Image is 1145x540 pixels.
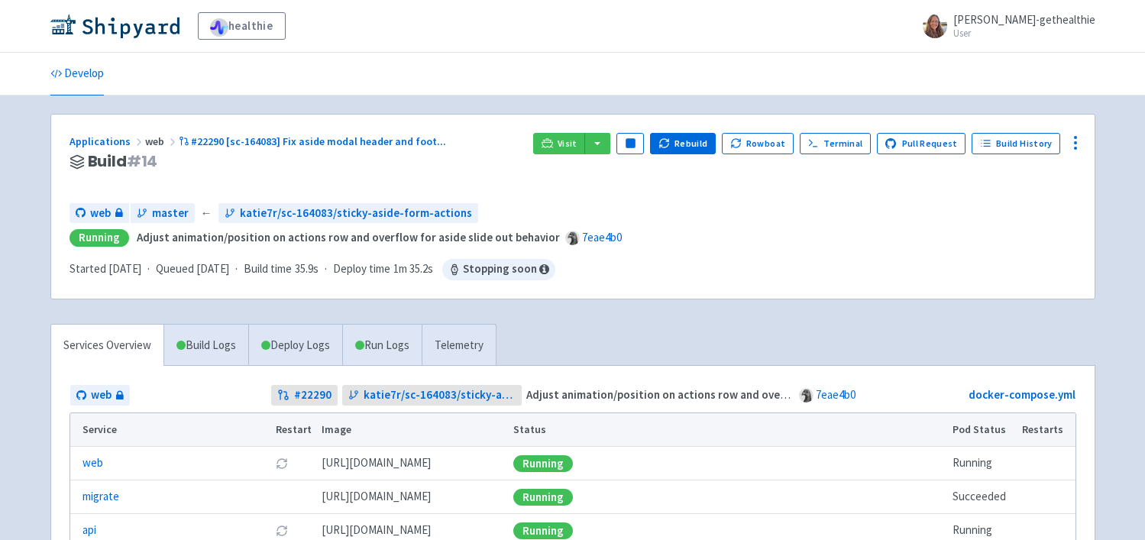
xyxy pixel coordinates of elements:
a: healthie [198,12,286,40]
span: 35.9s [295,260,319,278]
a: katie7r/sc-164083/sticky-aside-form-actions [342,385,522,406]
a: Services Overview [51,325,163,367]
a: Terminal [800,133,871,154]
button: Rowboat [722,133,794,154]
a: Build Logs [164,325,248,367]
a: #22290 [271,385,338,406]
span: #22290 [sc-164083] Fix aside modal header and foot ... [191,134,446,148]
div: Running [70,229,129,247]
span: web [90,205,111,222]
span: [DOMAIN_NAME][URL] [322,488,431,506]
small: User [953,28,1095,38]
span: [DOMAIN_NAME][URL] [322,522,431,539]
a: web [70,385,130,406]
a: katie7r/sc-164083/sticky-aside-form-actions [218,203,478,224]
button: Rebuild [650,133,716,154]
a: #22290 [sc-164083] Fix aside modal header and foot... [179,134,449,148]
div: Running [513,522,573,539]
strong: Adjust animation/position on actions row and overflow for aside slide out behavior [137,230,560,244]
span: master [152,205,189,222]
span: [PERSON_NAME]-gethealthie [953,12,1095,27]
span: katie7r/sc-164083/sticky-aside-form-actions [240,205,472,222]
a: Pull Request [877,133,966,154]
button: Restart pod [276,458,288,470]
a: Visit [533,133,585,154]
div: Running [513,455,573,472]
a: Telemetry [422,325,496,367]
button: Pause [616,133,644,154]
a: master [131,203,195,224]
span: Build time [244,260,292,278]
span: ← [201,205,212,222]
span: Visit [558,137,577,150]
a: migrate [82,488,119,506]
strong: # 22290 [294,386,332,404]
span: Queued [156,261,229,276]
strong: Adjust animation/position on actions row and overflow for aside slide out behavior [526,387,949,402]
th: Status [508,413,947,447]
th: Image [316,413,508,447]
span: web [91,386,112,404]
a: api [82,522,96,539]
time: [DATE] [108,261,141,276]
td: Running [947,447,1017,480]
td: Succeeded [947,480,1017,514]
a: Applications [70,134,145,148]
th: Restart [271,413,317,447]
time: [DATE] [196,261,229,276]
a: 7eae4b0 [582,230,622,244]
a: Develop [50,53,104,95]
span: 1m 35.2s [393,260,433,278]
a: Run Logs [342,325,422,367]
span: # 14 [127,150,158,172]
span: Build [88,153,158,170]
span: Started [70,261,141,276]
span: Stopping soon [442,259,555,280]
a: [PERSON_NAME]-gethealthie User [914,14,1095,38]
a: 7eae4b0 [816,387,856,402]
a: Build History [972,133,1060,154]
th: Service [70,413,271,447]
span: [DOMAIN_NAME][URL] [322,454,431,472]
img: Shipyard logo [50,14,180,38]
span: katie7r/sc-164083/sticky-aside-form-actions [364,386,516,404]
a: Deploy Logs [248,325,342,367]
a: web [82,454,103,472]
span: Deploy time [333,260,390,278]
a: docker-compose.yml [969,387,1075,402]
span: web [145,134,179,148]
button: Restart pod [276,525,288,537]
div: Running [513,489,573,506]
a: web [70,203,129,224]
th: Restarts [1017,413,1075,447]
div: · · · [70,259,555,280]
th: Pod Status [947,413,1017,447]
